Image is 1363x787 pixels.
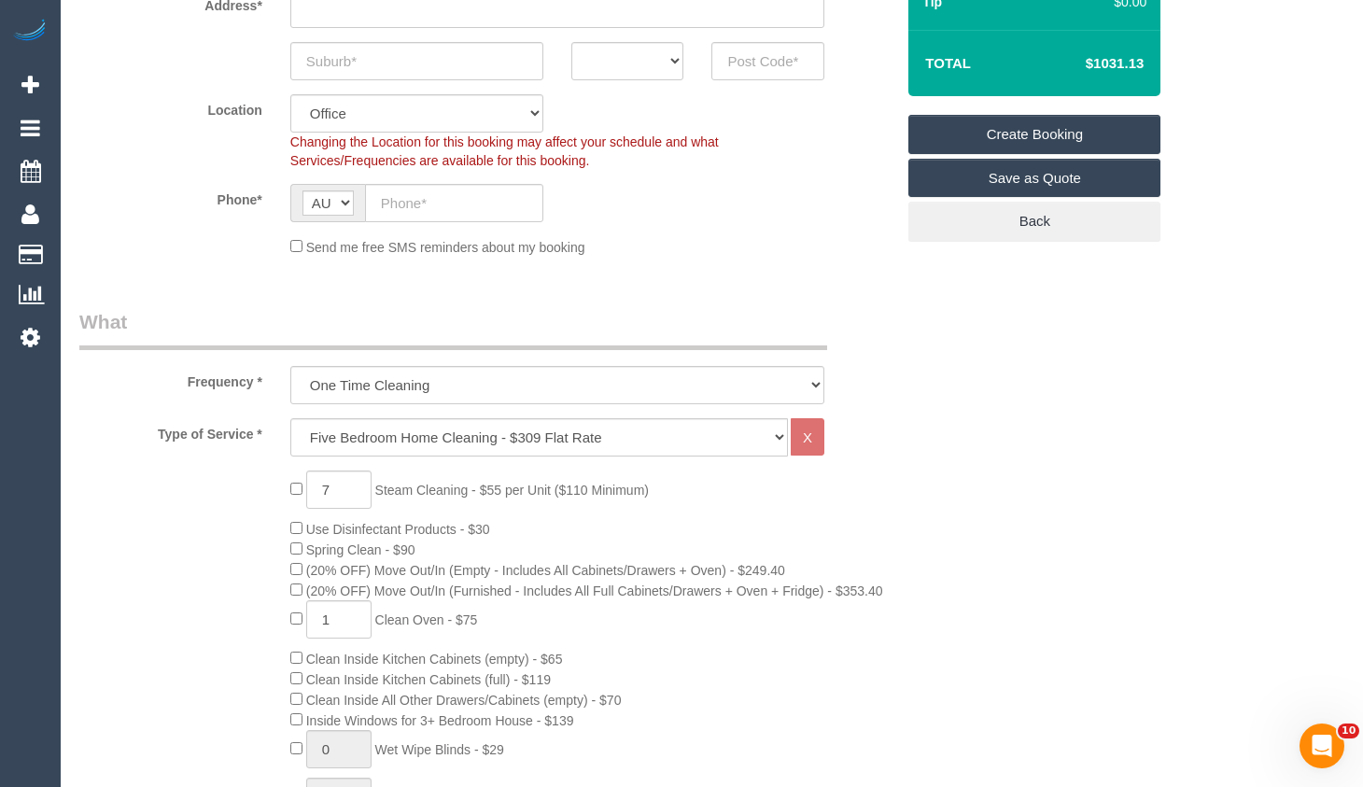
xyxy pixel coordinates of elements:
[375,612,478,627] span: Clean Oven - $75
[925,55,971,71] strong: Total
[306,583,883,598] span: (20% OFF) Move Out/In (Furnished - Includes All Full Cabinets/Drawers + Oven + Fridge) - $353.40
[306,652,563,667] span: Clean Inside Kitchen Cabinets (empty) - $65
[79,308,827,350] legend: What
[306,542,415,557] span: Spring Clean - $90
[908,115,1160,154] a: Create Booking
[306,240,585,255] span: Send me free SMS reminders about my booking
[375,742,504,757] span: Wet Wipe Blinds - $29
[65,184,276,209] label: Phone*
[375,483,649,498] span: Steam Cleaning - $55 per Unit ($110 Minimum)
[65,366,276,391] label: Frequency *
[306,693,622,708] span: Clean Inside All Other Drawers/Cabinets (empty) - $70
[711,42,824,80] input: Post Code*
[1338,724,1359,738] span: 10
[908,202,1160,241] a: Back
[306,672,551,687] span: Clean Inside Kitchen Cabinets (full) - $119
[65,418,276,443] label: Type of Service *
[908,159,1160,198] a: Save as Quote
[11,19,49,45] img: Automaid Logo
[1300,724,1344,768] iframe: Intercom live chat
[365,184,543,222] input: Phone*
[290,134,719,168] span: Changing the Location for this booking may affect your schedule and what Services/Frequencies are...
[290,42,543,80] input: Suburb*
[65,94,276,119] label: Location
[306,522,490,537] span: Use Disinfectant Products - $30
[306,563,785,578] span: (20% OFF) Move Out/In (Empty - Includes All Cabinets/Drawers + Oven) - $249.40
[1031,56,1144,72] h4: $1031.13
[306,713,574,728] span: Inside Windows for 3+ Bedroom House - $139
